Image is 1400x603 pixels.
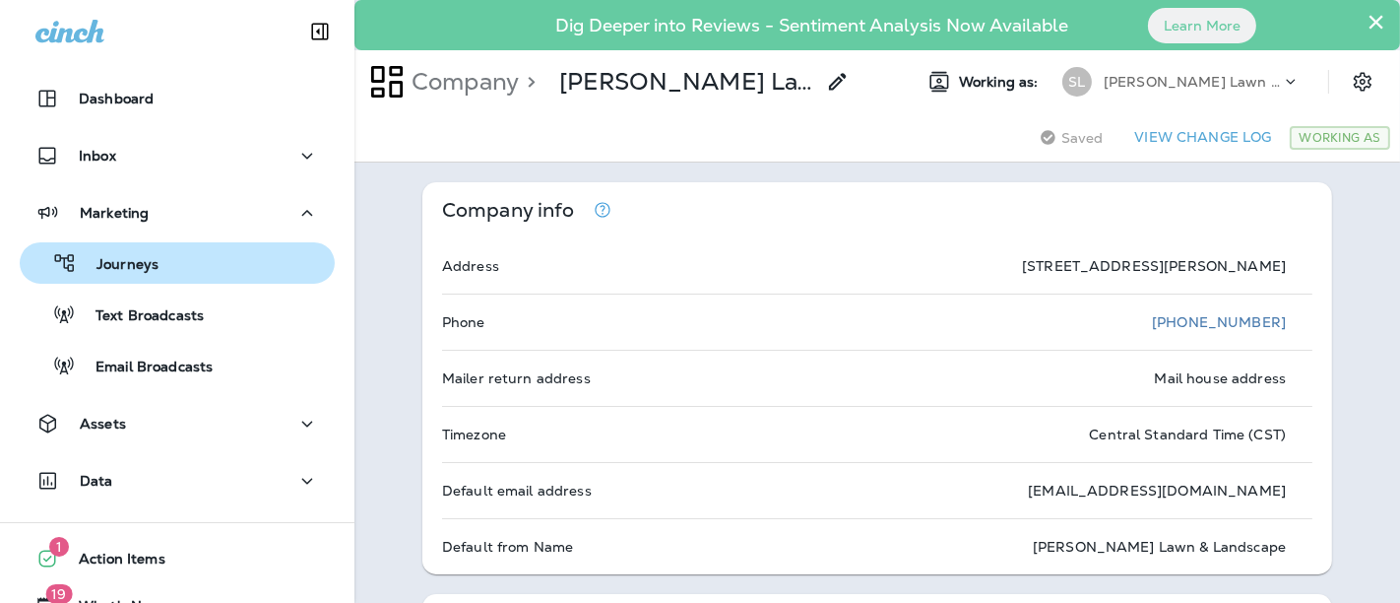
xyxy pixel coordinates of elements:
p: Timezone [442,427,506,442]
p: Dashboard [79,91,154,106]
p: Mail house address [1155,370,1287,386]
button: Marketing [20,193,335,233]
div: Schendel Lawn & Landscape [559,67,814,97]
p: Text Broadcasts [76,307,204,326]
button: Learn More [1148,8,1256,43]
p: Phone [442,314,485,330]
div: Working As [1290,126,1390,150]
p: Company [404,67,519,97]
p: [EMAIL_ADDRESS][DOMAIN_NAME] [1028,483,1286,499]
p: Central Standard Time (CST) [1089,427,1286,442]
p: Company info [442,202,575,219]
span: Working as: [959,74,1043,91]
button: Settings [1345,64,1380,100]
button: Text Broadcasts [20,294,335,335]
p: Data [80,473,113,489]
p: Inbox [79,148,116,164]
p: Address [442,258,499,274]
p: Journeys [77,256,159,275]
p: [PERSON_NAME] Lawn & Landscape [1033,539,1286,555]
a: [PHONE_NUMBER] [1152,313,1286,331]
span: Action Items [59,551,165,574]
p: Email Broadcasts [76,359,213,377]
p: > [519,67,536,97]
button: Data [20,461,335,501]
p: Assets [80,416,126,432]
p: Marketing [80,205,149,221]
p: Dig Deeper into Reviews - Sentiment Analysis Now Available [498,23,1125,29]
button: 1Action Items [20,539,335,578]
button: View Change Log [1126,122,1279,153]
p: [PERSON_NAME] Lawn & Landscape [559,67,814,97]
p: Default from Name [442,539,573,555]
button: Close [1367,6,1385,37]
p: [PERSON_NAME] Lawn & Landscape [1104,74,1281,90]
button: Collapse Sidebar [292,12,348,51]
p: [STREET_ADDRESS][PERSON_NAME] [1022,258,1286,274]
p: Mailer return address [442,370,591,386]
span: Saved [1061,130,1104,146]
button: Dashboard [20,79,335,118]
div: SL [1062,67,1092,97]
button: Inbox [20,136,335,175]
button: Assets [20,404,335,443]
span: 1 [49,537,69,557]
p: Default email address [442,483,592,499]
button: Journeys [20,242,335,284]
button: Email Broadcasts [20,345,335,386]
